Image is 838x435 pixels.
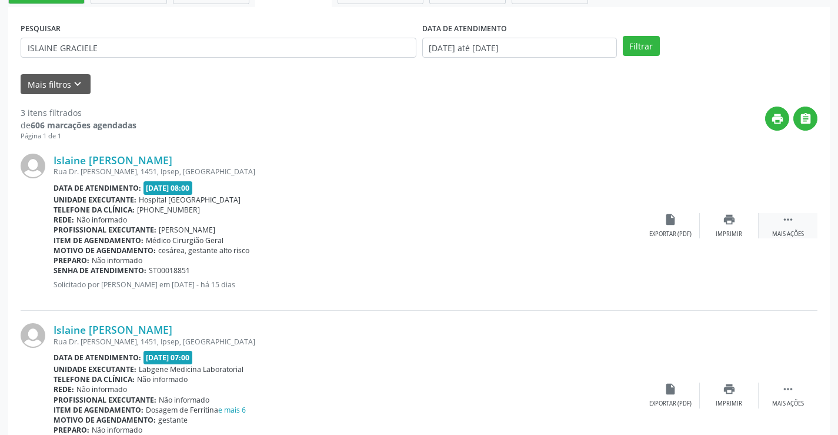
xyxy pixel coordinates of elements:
[71,78,84,91] i: keyboard_arrow_down
[21,107,136,119] div: 3 itens filtrados
[218,405,246,415] a: e mais 6
[54,225,156,235] b: Profissional executante:
[664,383,677,396] i: insert_drive_file
[422,38,617,58] input: Selecione um intervalo
[54,183,141,193] b: Data de atendimento:
[782,383,794,396] i: 
[158,245,249,255] span: cesárea, gestante alto risco
[793,107,817,131] button: 
[649,400,692,408] div: Exportar (PDF)
[139,195,241,205] span: Hospital [GEOGRAPHIC_DATA]
[92,255,142,265] span: Não informado
[716,230,742,238] div: Imprimir
[765,107,789,131] button: print
[76,384,127,394] span: Não informado
[21,74,91,95] button: Mais filtroskeyboard_arrow_down
[54,384,74,394] b: Rede:
[772,230,804,238] div: Mais ações
[158,415,188,425] span: gestante
[54,245,156,255] b: Motivo de agendamento:
[723,213,736,226] i: print
[54,265,146,275] b: Senha de atendimento:
[159,225,215,235] span: [PERSON_NAME]
[54,364,136,374] b: Unidade executante:
[139,364,243,374] span: Labgene Medicina Laboratorial
[92,425,142,435] span: Não informado
[146,405,246,415] span: Dosagem de Ferritina
[422,19,507,38] label: DATA DE ATENDIMENTO
[54,337,641,347] div: Rua Dr. [PERSON_NAME], 1451, Ipsep, [GEOGRAPHIC_DATA]
[54,215,74,225] b: Rede:
[21,154,45,178] img: img
[772,400,804,408] div: Mais ações
[54,195,136,205] b: Unidade executante:
[137,374,188,384] span: Não informado
[21,19,61,38] label: PESQUISAR
[54,395,156,405] b: Profissional executante:
[54,323,172,336] a: Islaine [PERSON_NAME]
[21,38,416,58] input: Nome, CNS
[21,131,136,141] div: Página 1 de 1
[716,400,742,408] div: Imprimir
[146,235,223,245] span: Médico Cirurgião Geral
[54,235,143,245] b: Item de agendamento:
[54,425,89,435] b: Preparo:
[159,395,209,405] span: Não informado
[649,230,692,238] div: Exportar (PDF)
[54,167,641,177] div: Rua Dr. [PERSON_NAME], 1451, Ipsep, [GEOGRAPHIC_DATA]
[21,323,45,348] img: img
[664,213,677,226] i: insert_drive_file
[137,205,200,215] span: [PHONE_NUMBER]
[31,119,136,131] strong: 606 marcações agendadas
[21,119,136,131] div: de
[782,213,794,226] i: 
[54,374,135,384] b: Telefone da clínica:
[54,415,156,425] b: Motivo de agendamento:
[149,265,190,275] span: ST00018851
[799,112,812,125] i: 
[76,215,127,225] span: Não informado
[143,351,193,364] span: [DATE] 07:00
[54,205,135,215] b: Telefone da clínica:
[623,36,660,56] button: Filtrar
[54,280,641,290] p: Solicitado por [PERSON_NAME] em [DATE] - há 15 dias
[54,353,141,363] b: Data de atendimento:
[143,181,193,195] span: [DATE] 08:00
[771,112,784,125] i: print
[54,405,143,415] b: Item de agendamento:
[723,383,736,396] i: print
[54,255,89,265] b: Preparo:
[54,154,172,167] a: Islaine [PERSON_NAME]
